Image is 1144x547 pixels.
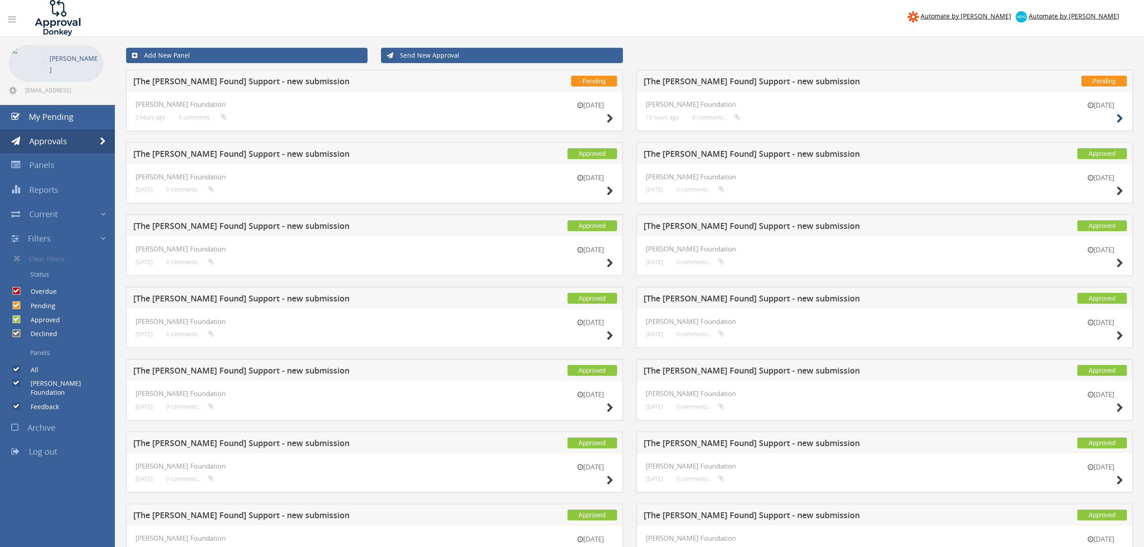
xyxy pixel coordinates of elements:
[22,379,115,397] label: [PERSON_NAME] Foundation
[646,186,663,193] small: [DATE]
[179,114,227,121] small: 0 comments...
[921,12,1011,20] span: Automate by [PERSON_NAME]
[1078,462,1123,472] small: [DATE]
[29,446,57,457] span: Log out
[166,331,214,337] small: 0 comments...
[136,114,165,121] small: 3 hours ago
[22,365,38,374] label: All
[136,173,613,181] h4: [PERSON_NAME] Foundation
[1078,245,1123,255] small: [DATE]
[29,184,59,195] span: Reports
[567,438,617,448] span: Approved
[676,331,724,337] small: 0 comments...
[29,136,67,146] span: Approvals
[136,331,153,337] small: [DATE]
[136,318,613,325] h4: [PERSON_NAME] Foundation
[567,148,617,159] span: Approved
[646,114,679,121] small: 15 hours ago
[166,186,214,193] small: 0 comments...
[136,100,613,108] h4: [PERSON_NAME] Foundation
[646,534,1124,542] h4: [PERSON_NAME] Foundation
[126,48,368,63] a: Add New Panel
[568,100,613,110] small: [DATE]
[136,186,153,193] small: [DATE]
[22,301,55,310] label: Pending
[644,77,981,88] h5: [The [PERSON_NAME] Found] Support - new submission
[676,186,724,193] small: 0 comments...
[136,245,613,253] h4: [PERSON_NAME] Foundation
[568,462,613,472] small: [DATE]
[25,87,102,94] span: [EMAIL_ADDRESS][DOMAIN_NAME]
[646,390,1124,397] h4: [PERSON_NAME] Foundation
[568,534,613,544] small: [DATE]
[1078,390,1123,399] small: [DATE]
[1077,365,1127,376] span: Approved
[166,403,214,410] small: 0 comments...
[381,48,622,63] a: Send New Approval
[133,222,471,233] h5: [The [PERSON_NAME] Found] Support - new submission
[676,259,724,265] small: 0 comments...
[7,251,115,267] a: Clear Filters
[136,462,613,470] h4: [PERSON_NAME] Foundation
[166,259,214,265] small: 0 comments...
[1077,148,1127,159] span: Approved
[1016,11,1027,23] img: xero-logo.png
[1078,318,1123,327] small: [DATE]
[136,390,613,397] h4: [PERSON_NAME] Foundation
[133,511,471,522] h5: [The [PERSON_NAME] Found] Support - new submission
[1078,173,1123,182] small: [DATE]
[1029,12,1119,20] span: Automate by [PERSON_NAME]
[136,259,153,265] small: [DATE]
[646,331,663,337] small: [DATE]
[133,366,471,378] h5: [The [PERSON_NAME] Found] Support - new submission
[646,475,663,482] small: [DATE]
[676,475,724,482] small: 0 comments...
[568,245,613,255] small: [DATE]
[29,111,73,122] span: My Pending
[136,534,613,542] h4: [PERSON_NAME] Foundation
[646,245,1124,253] h4: [PERSON_NAME] Foundation
[644,294,981,305] h5: [The [PERSON_NAME] Found] Support - new submission
[644,439,981,450] h5: [The [PERSON_NAME] Found] Support - new submission
[27,422,55,433] span: Archive
[646,462,1124,470] h4: [PERSON_NAME] Foundation
[133,77,471,88] h5: [The [PERSON_NAME] Found] Support - new submission
[22,329,57,338] label: Declined
[1077,220,1127,231] span: Approved
[22,287,57,296] label: Overdue
[567,510,617,520] span: Approved
[28,233,51,244] span: Filters
[567,365,617,376] span: Approved
[692,114,740,121] small: 0 comments...
[166,475,214,482] small: 0 comments...
[646,259,663,265] small: [DATE]
[136,475,153,482] small: [DATE]
[646,173,1124,181] h4: [PERSON_NAME] Foundation
[29,209,58,219] span: Current
[1081,76,1127,87] span: Pending
[644,150,981,161] h5: [The [PERSON_NAME] Found] Support - new submission
[1077,438,1127,448] span: Approved
[1077,510,1127,520] span: Approved
[50,53,99,75] p: [PERSON_NAME]
[1078,534,1123,544] small: [DATE]
[1077,293,1127,304] span: Approved
[133,439,471,450] h5: [The [PERSON_NAME] Found] Support - new submission
[676,403,724,410] small: 0 comments...
[646,318,1124,325] h4: [PERSON_NAME] Foundation
[646,403,663,410] small: [DATE]
[133,294,471,305] h5: [The [PERSON_NAME] Found] Support - new submission
[7,267,115,282] a: Status
[7,345,115,360] a: Panels
[571,76,617,87] span: Pending
[567,220,617,231] span: Approved
[136,403,153,410] small: [DATE]
[644,366,981,378] h5: [The [PERSON_NAME] Found] Support - new submission
[568,390,613,399] small: [DATE]
[568,173,613,182] small: [DATE]
[644,222,981,233] h5: [The [PERSON_NAME] Found] Support - new submission
[567,293,617,304] span: Approved
[908,11,919,23] img: zapier-logomark.png
[568,318,613,327] small: [DATE]
[133,150,471,161] h5: [The [PERSON_NAME] Found] Support - new submission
